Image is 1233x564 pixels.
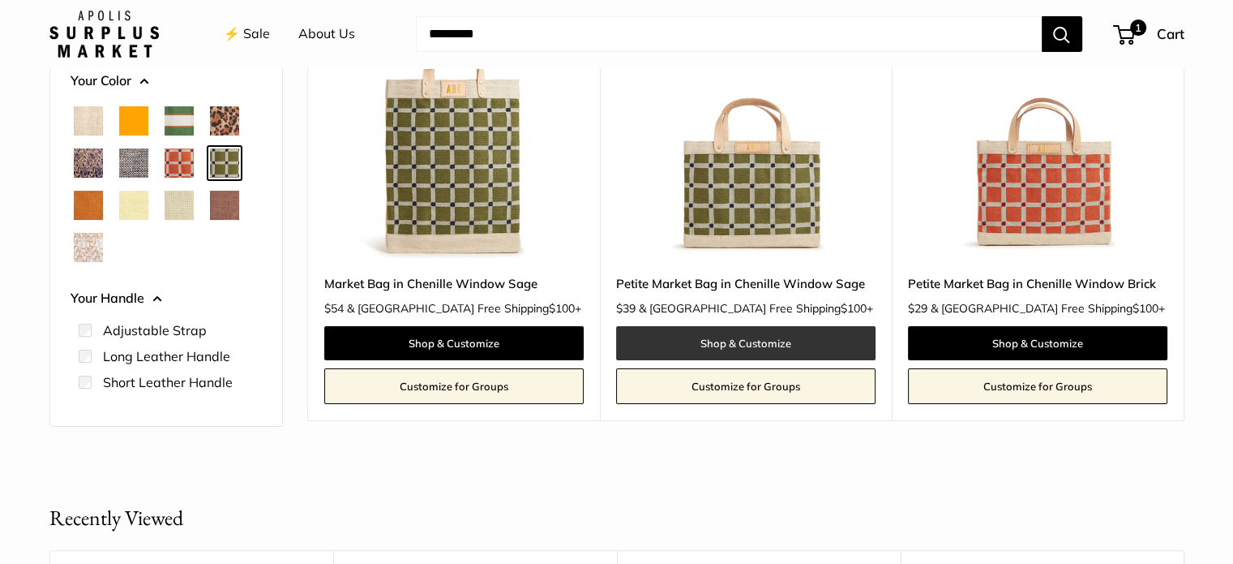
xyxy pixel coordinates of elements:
label: Adjustable Strap [103,321,207,340]
button: Chenille Window Sage [210,149,239,178]
img: Apolis: Surplus Market [49,11,159,58]
span: $100 [841,301,867,316]
a: About Us [298,22,355,46]
button: Court Green [165,106,194,136]
button: Your Handle [71,286,262,311]
button: Your Color [71,69,262,93]
span: $100 [1132,301,1158,316]
a: Shop & Customize [908,326,1167,360]
label: Short Leather Handle [103,372,233,392]
button: Daisy [119,191,148,220]
a: Customize for Groups [616,368,876,404]
a: Market Bag in Chenille Window Sage [324,274,584,293]
a: Customize for Groups [324,368,584,404]
button: Mint Sorbet [165,191,194,220]
a: Petite Market Bag in Chenille Window Sage [616,274,876,293]
span: $39 [616,301,636,316]
button: Orange [119,106,148,136]
a: ⚡️ Sale [224,22,270,46]
button: Blue Porcelain [74,149,103,178]
a: 1 Cart [1115,21,1184,47]
button: Cognac [74,191,103,220]
h2: Recently Viewed [49,502,183,534]
span: & [GEOGRAPHIC_DATA] Free Shipping + [931,303,1165,314]
button: Cheetah [210,106,239,136]
a: Customize for Groups [908,368,1167,404]
a: Shop & Customize [616,326,876,360]
input: Search... [416,16,1042,52]
button: Chenille Window Brick [165,149,194,178]
button: Mustang [210,191,239,220]
span: & [GEOGRAPHIC_DATA] Free Shipping + [347,303,581,314]
a: Shop & Customize [324,326,584,360]
span: $100 [549,301,575,316]
span: $54 [324,301,344,316]
a: Petite Market Bag in Chenille Window Brick [908,274,1167,293]
button: Search [1042,16,1082,52]
button: Natural [74,106,103,136]
label: Long Leather Handle [103,347,230,366]
span: $29 [908,301,927,316]
span: & [GEOGRAPHIC_DATA] Free Shipping + [639,303,873,314]
span: 1 [1129,19,1145,36]
span: Cart [1157,25,1184,42]
button: Chambray [119,149,148,178]
button: White Porcelain [74,233,103,262]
